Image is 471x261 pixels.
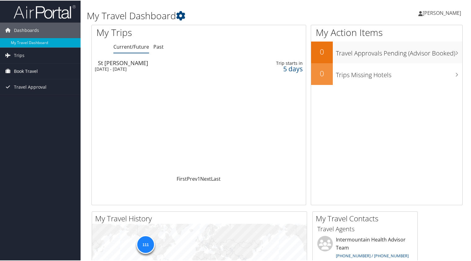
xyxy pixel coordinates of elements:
a: First [177,175,187,182]
h3: Travel Agents [317,224,413,233]
div: [DATE] - [DATE] [95,66,234,71]
a: Current/Future [113,43,149,50]
span: Travel Approval [14,79,46,94]
h1: My Action Items [311,25,462,38]
a: Next [200,175,211,182]
div: 111 [136,235,155,253]
div: St [PERSON_NAME] [98,60,237,65]
a: Last [211,175,221,182]
div: Trip starts in [258,60,303,65]
a: [PERSON_NAME] [418,3,467,22]
a: [PHONE_NUMBER] / [PHONE_NUMBER] [336,252,409,258]
h3: Trips Missing Hotels [336,67,462,79]
h1: My Trips [96,25,212,38]
a: 0Travel Approvals Pending (Advisor Booked) [311,41,462,63]
a: 1 [197,175,200,182]
h2: My Travel Contacts [316,213,417,223]
span: Dashboards [14,22,39,38]
span: [PERSON_NAME] [423,9,461,16]
a: 0Trips Missing Hotels [311,63,462,84]
h2: 0 [311,46,333,56]
h2: My Travel History [95,213,307,223]
a: Past [153,43,164,50]
a: Prev [187,175,197,182]
h1: My Travel Dashboard [87,9,341,22]
img: airportal-logo.png [14,4,76,19]
span: Book Travel [14,63,38,78]
div: 5 days [258,65,303,71]
h2: 0 [311,68,333,78]
h3: Travel Approvals Pending (Advisor Booked) [336,45,462,57]
span: Trips [14,47,24,63]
